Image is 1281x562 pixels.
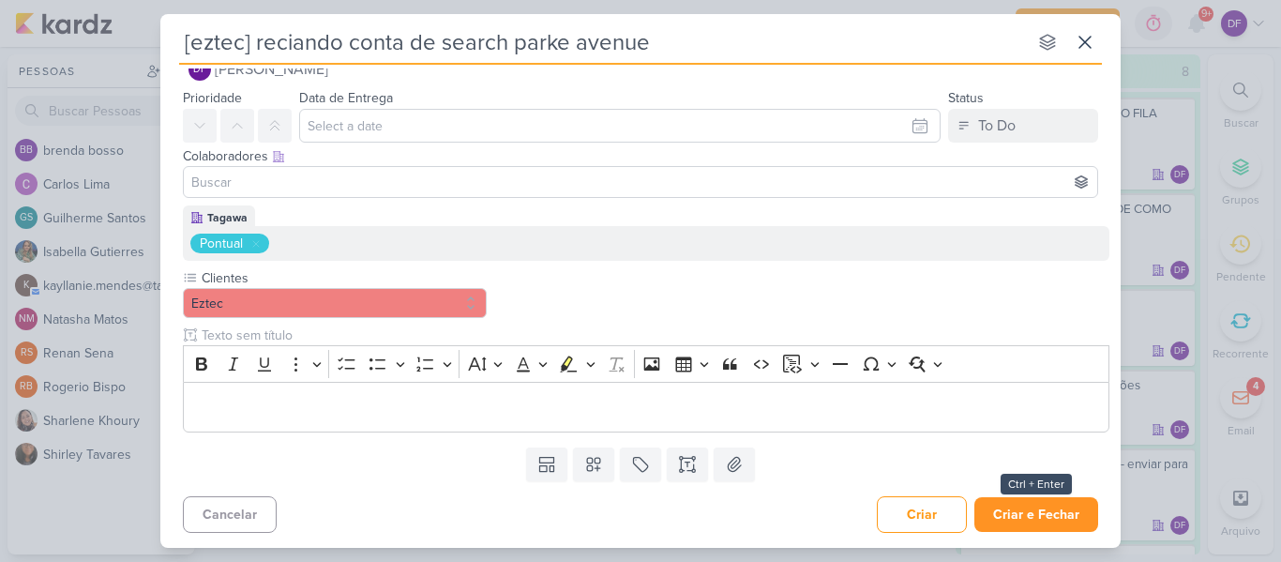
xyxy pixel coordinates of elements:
[1001,474,1072,494] div: Ctrl + Enter
[200,234,243,253] div: Pontual
[978,114,1016,137] div: To Do
[215,58,328,81] span: [PERSON_NAME]
[183,53,1098,86] button: DF [PERSON_NAME]
[974,497,1098,532] button: Criar e Fechar
[193,65,206,75] p: DF
[183,382,1109,433] div: Editor editing area: main
[198,326,1109,345] input: Texto sem título
[299,90,393,106] label: Data de Entrega
[188,171,1093,193] input: Buscar
[183,288,487,318] button: Eztec
[948,90,984,106] label: Status
[183,496,277,533] button: Cancelar
[179,25,1027,59] input: Kard Sem Título
[200,268,487,288] label: Clientes
[877,496,967,533] button: Criar
[183,90,242,106] label: Prioridade
[183,146,1098,166] div: Colaboradores
[183,345,1109,382] div: Editor toolbar
[948,109,1098,143] button: To Do
[188,58,211,81] div: Diego Freitas
[207,209,248,226] div: Tagawa
[299,109,941,143] input: Select a date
